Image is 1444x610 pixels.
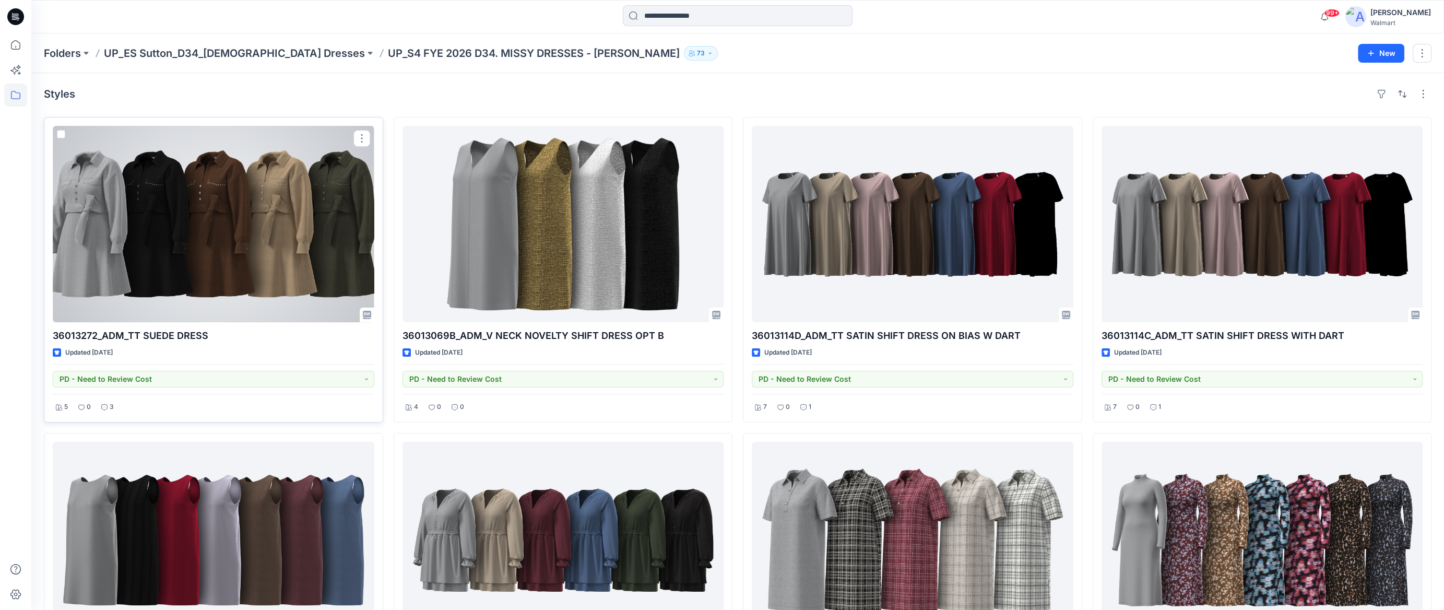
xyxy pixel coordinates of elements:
[1158,402,1161,413] p: 1
[64,402,68,413] p: 5
[403,329,724,343] p: 36013069B_ADM_V NECK NOVELTY SHIFT DRESS OPT B
[1358,44,1404,63] button: New
[1135,402,1140,413] p: 0
[104,46,365,61] a: UP_ES Sutton_D34_[DEMOGRAPHIC_DATA] Dresses
[415,347,463,358] p: Updated [DATE]
[1370,6,1431,19] div: [PERSON_NAME]
[388,46,680,61] p: UP_S4 FYE 2026 D34. MISSY DRESSES - [PERSON_NAME]
[752,329,1073,343] p: 36013114D_ADM_TT SATIN SHIFT DRESS ON BIAS W DART
[87,402,91,413] p: 0
[44,88,75,100] h4: Styles
[1102,126,1423,322] a: 36013114C_ADM_TT SATIN SHIFT DRESS WITH DART
[65,347,113,358] p: Updated [DATE]
[44,46,81,61] a: Folders
[1113,402,1117,413] p: 7
[403,126,724,322] a: 36013069B_ADM_V NECK NOVELTY SHIFT DRESS OPT B
[809,402,811,413] p: 1
[786,402,790,413] p: 0
[1102,329,1423,343] p: 36013114C_ADM_TT SATIN SHIFT DRESS WITH DART
[1345,6,1366,27] img: avatar
[53,126,374,322] a: 36013272_ADM_TT SUEDE DRESS
[764,347,812,358] p: Updated [DATE]
[763,402,767,413] p: 7
[752,126,1073,322] a: 36013114D_ADM_TT SATIN SHIFT DRESS ON BIAS W DART
[697,48,705,59] p: 73
[53,329,374,343] p: 36013272_ADM_TT SUEDE DRESS
[414,402,418,413] p: 4
[1324,9,1340,17] span: 99+
[437,402,441,413] p: 0
[110,402,114,413] p: 3
[1370,19,1431,27] div: Walmart
[684,46,718,61] button: 73
[1114,347,1162,358] p: Updated [DATE]
[460,402,464,413] p: 0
